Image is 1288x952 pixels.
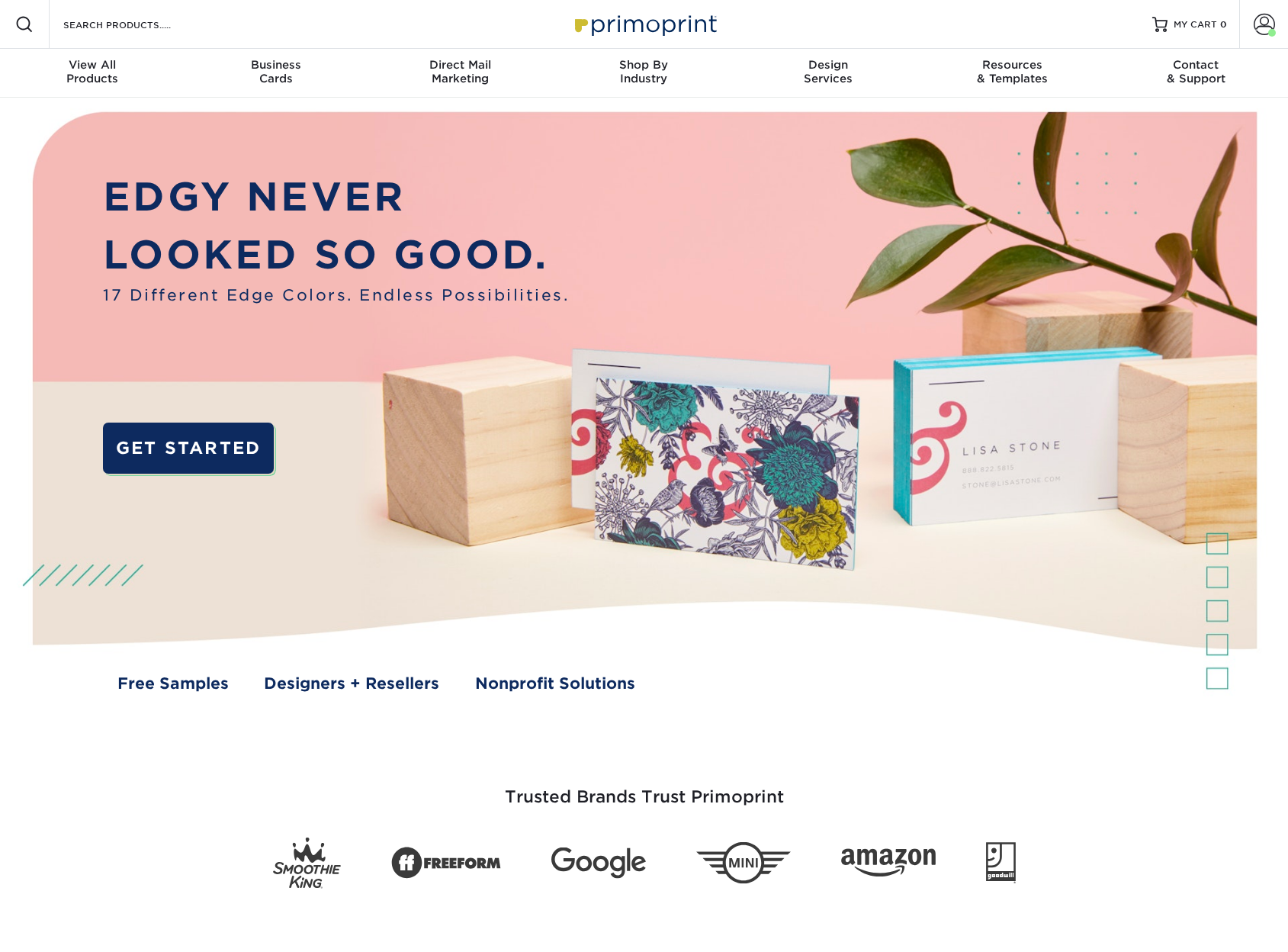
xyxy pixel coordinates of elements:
a: Resources& Templates [920,49,1103,98]
span: Design [736,58,920,72]
a: Direct MailMarketing [368,49,552,98]
a: BusinessCards [184,49,368,98]
p: LOOKED SO GOOD. [103,226,569,284]
span: 0 [1220,19,1227,30]
input: SEARCH PRODUCTS..... [62,15,210,34]
a: Designers + Resellers [264,672,439,695]
span: Contact [1104,58,1288,72]
img: Amazon [841,848,936,877]
img: Smoothie King [273,838,341,889]
div: Cards [184,58,368,85]
h3: Trusted Brands Trust Primoprint [198,751,1090,825]
img: Google [551,847,646,878]
div: & Templates [920,58,1103,85]
a: Contact& Support [1104,49,1288,98]
img: Primoprint [568,8,721,40]
a: Nonprofit Solutions [475,672,635,695]
img: Goodwill [986,842,1016,883]
span: Business [184,58,368,72]
span: 17 Different Edge Colors. Endless Possibilities. [103,284,569,307]
img: Freeform [391,838,501,887]
a: Free Samples [117,672,229,695]
a: DesignServices [736,49,920,98]
span: Shop By [552,58,736,72]
span: MY CART [1174,18,1217,31]
a: GET STARTED [103,423,274,474]
span: Direct Mail [368,58,552,72]
div: & Support [1104,58,1288,85]
img: Mini [696,841,791,883]
div: Industry [552,58,736,85]
div: Services [736,58,920,85]
div: Marketing [368,58,552,85]
a: Shop ByIndustry [552,49,736,98]
span: Resources [920,58,1103,72]
p: EDGY NEVER [103,168,569,226]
